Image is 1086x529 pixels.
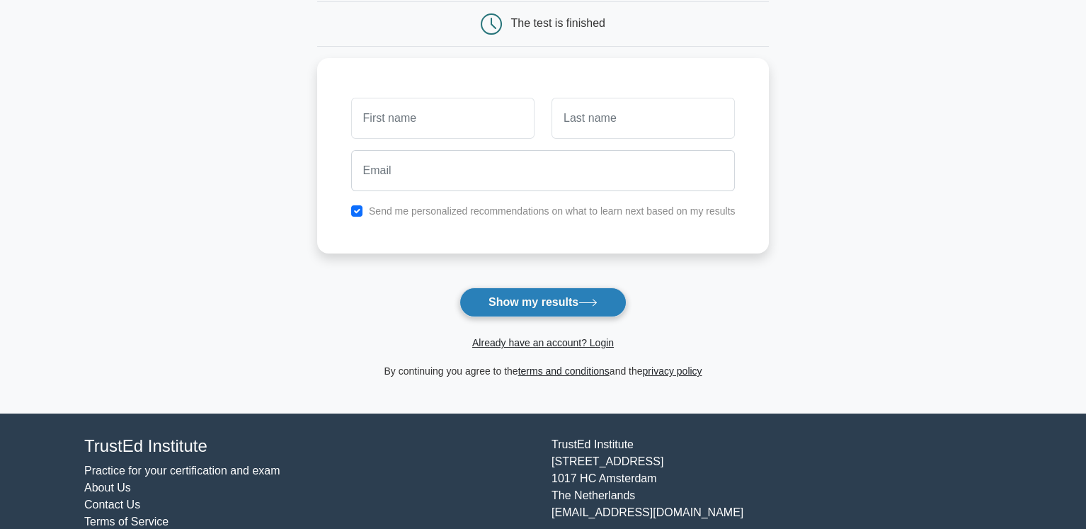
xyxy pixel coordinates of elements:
[459,288,627,317] button: Show my results
[511,17,605,29] div: The test is finished
[351,98,535,139] input: First name
[84,516,168,528] a: Terms of Service
[84,499,140,511] a: Contact Us
[643,365,702,377] a: privacy policy
[309,363,778,380] div: By continuing you agree to the and the
[369,205,736,217] label: Send me personalized recommendations on what to learn next based on my results
[351,150,736,191] input: Email
[84,436,535,457] h4: TrustEd Institute
[84,482,131,494] a: About Us
[551,98,735,139] input: Last name
[518,365,610,377] a: terms and conditions
[472,337,614,348] a: Already have an account? Login
[84,465,280,477] a: Practice for your certification and exam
